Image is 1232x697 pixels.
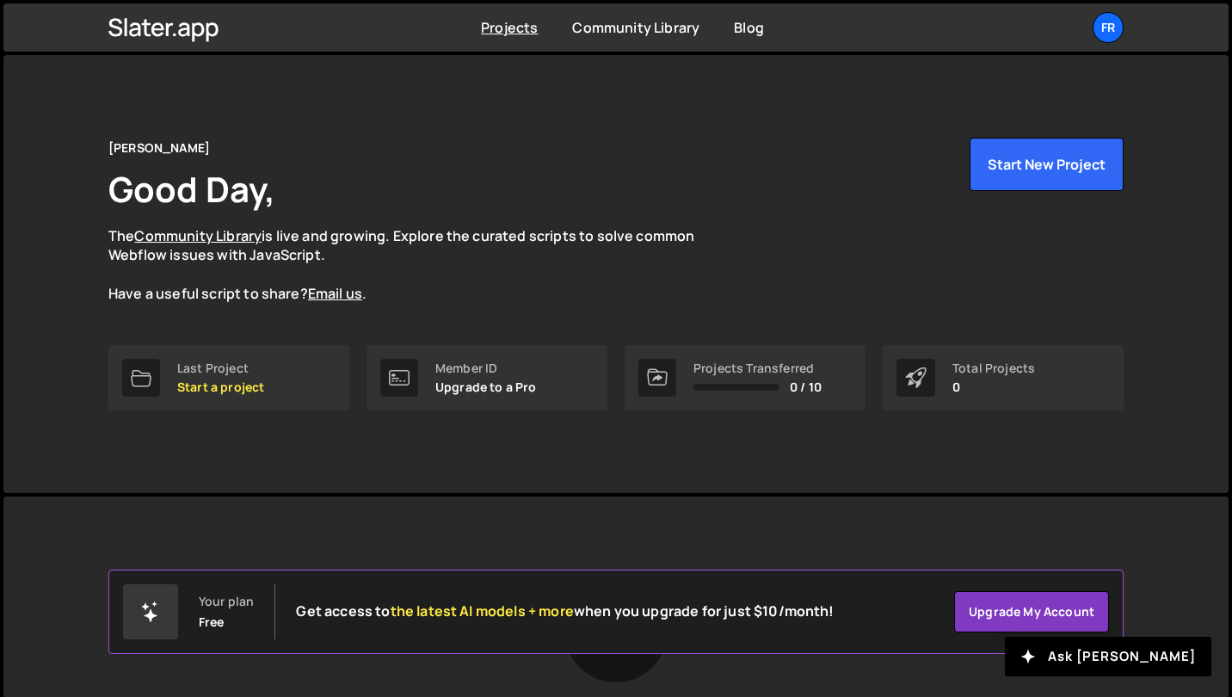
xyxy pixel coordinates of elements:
[790,380,822,394] span: 0 / 10
[952,380,1035,394] p: 0
[1005,637,1211,676] button: Ask [PERSON_NAME]
[296,603,834,620] h2: Get access to when you upgrade for just $10/month!
[952,361,1035,375] div: Total Projects
[970,138,1124,191] button: Start New Project
[1093,12,1124,43] a: Fr
[954,591,1109,632] a: Upgrade my account
[435,380,537,394] p: Upgrade to a Pro
[308,284,362,303] a: Email us
[734,18,764,37] a: Blog
[391,601,574,620] span: the latest AI models + more
[693,361,822,375] div: Projects Transferred
[108,226,728,304] p: The is live and growing. Explore the curated scripts to solve common Webflow issues with JavaScri...
[108,138,210,158] div: [PERSON_NAME]
[572,18,699,37] a: Community Library
[481,18,538,37] a: Projects
[199,595,254,608] div: Your plan
[435,361,537,375] div: Member ID
[108,165,275,213] h1: Good Day,
[177,380,264,394] p: Start a project
[134,226,262,245] a: Community Library
[199,615,225,629] div: Free
[108,345,349,410] a: Last Project Start a project
[177,361,264,375] div: Last Project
